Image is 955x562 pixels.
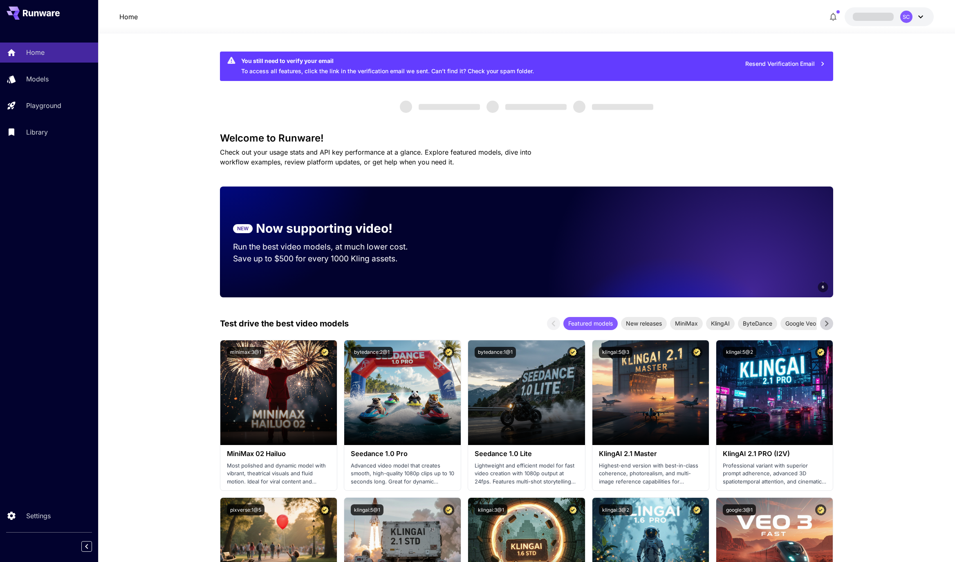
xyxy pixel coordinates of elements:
[443,347,454,358] button: Certified Model – Vetted for best performance and includes a commercial license.
[475,462,578,486] p: Lightweight and efficient model for fast video creation with 1080p output at 24fps. Features mult...
[319,347,330,358] button: Certified Model – Vetted for best performance and includes a commercial license.
[220,133,833,144] h3: Welcome to Runware!
[256,219,392,238] p: Now supporting video!
[351,347,393,358] button: bytedance:2@1
[319,504,330,515] button: Certified Model – Vetted for best performance and includes a commercial license.
[563,317,618,330] div: Featured models
[241,54,534,79] div: To access all features, click the link in the verification email we sent. Can’t find it? Check yo...
[26,101,61,110] p: Playground
[567,347,578,358] button: Certified Model – Vetted for best performance and includes a commercial license.
[670,317,703,330] div: MiniMax
[815,347,826,358] button: Certified Model – Vetted for best performance and includes a commercial license.
[237,225,249,232] p: NEW
[119,12,138,22] nav: breadcrumb
[26,511,51,521] p: Settings
[344,340,461,445] img: alt
[723,450,826,458] h3: KlingAI 2.1 PRO (I2V)
[227,462,330,486] p: Most polished and dynamic model with vibrant, theatrical visuals and fluid motion. Ideal for vira...
[563,319,618,328] span: Featured models
[706,317,735,330] div: KlingAI
[220,148,531,166] span: Check out your usage stats and API key performance at a glance. Explore featured models, dive int...
[241,56,534,65] div: You still need to verify your email
[741,56,830,72] button: Resend Verification Email
[468,340,585,445] img: alt
[220,317,349,330] p: Test drive the best video models
[233,253,424,265] p: Save up to $500 for every 1000 Kling assets.
[723,504,756,515] button: google:3@1
[900,11,912,23] div: SC
[119,12,138,22] a: Home
[822,284,824,290] span: 6
[475,347,516,358] button: bytedance:1@1
[26,127,48,137] p: Library
[670,319,703,328] span: MiniMax
[351,504,383,515] button: klingai:5@1
[592,340,709,445] img: alt
[723,462,826,486] p: Professional variant with superior prompt adherence, advanced 3D spatiotemporal attention, and ci...
[815,504,826,515] button: Certified Model – Vetted for best performance and includes a commercial license.
[599,462,702,486] p: Highest-end version with best-in-class coherence, photorealism, and multi-image reference capabil...
[691,504,702,515] button: Certified Model – Vetted for best performance and includes a commercial license.
[599,450,702,458] h3: KlingAI 2.1 Master
[567,504,578,515] button: Certified Model – Vetted for best performance and includes a commercial license.
[443,504,454,515] button: Certified Model – Vetted for best performance and includes a commercial license.
[738,319,777,328] span: ByteDance
[26,74,49,84] p: Models
[716,340,833,445] img: alt
[351,462,454,486] p: Advanced video model that creates smooth, high-quality 1080p clips up to 10 seconds long. Great f...
[227,347,265,358] button: minimax:3@1
[26,47,45,57] p: Home
[621,317,667,330] div: New releases
[599,504,632,515] button: klingai:3@2
[81,541,92,552] button: Collapse sidebar
[475,450,578,458] h3: Seedance 1.0 Lite
[351,450,454,458] h3: Seedance 1.0 Pro
[475,504,507,515] button: klingai:3@1
[220,340,337,445] img: alt
[706,319,735,328] span: KlingAI
[233,241,424,253] p: Run the best video models, at much lower cost.
[87,539,98,554] div: Collapse sidebar
[227,450,330,458] h3: MiniMax 02 Hailuo
[227,504,265,515] button: pixverse:1@5
[621,319,667,328] span: New releases
[780,317,821,330] div: Google Veo
[691,347,702,358] button: Certified Model – Vetted for best performance and includes a commercial license.
[723,347,756,358] button: klingai:5@2
[845,7,934,26] button: SC
[738,317,777,330] div: ByteDance
[780,319,821,328] span: Google Veo
[599,347,632,358] button: klingai:5@3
